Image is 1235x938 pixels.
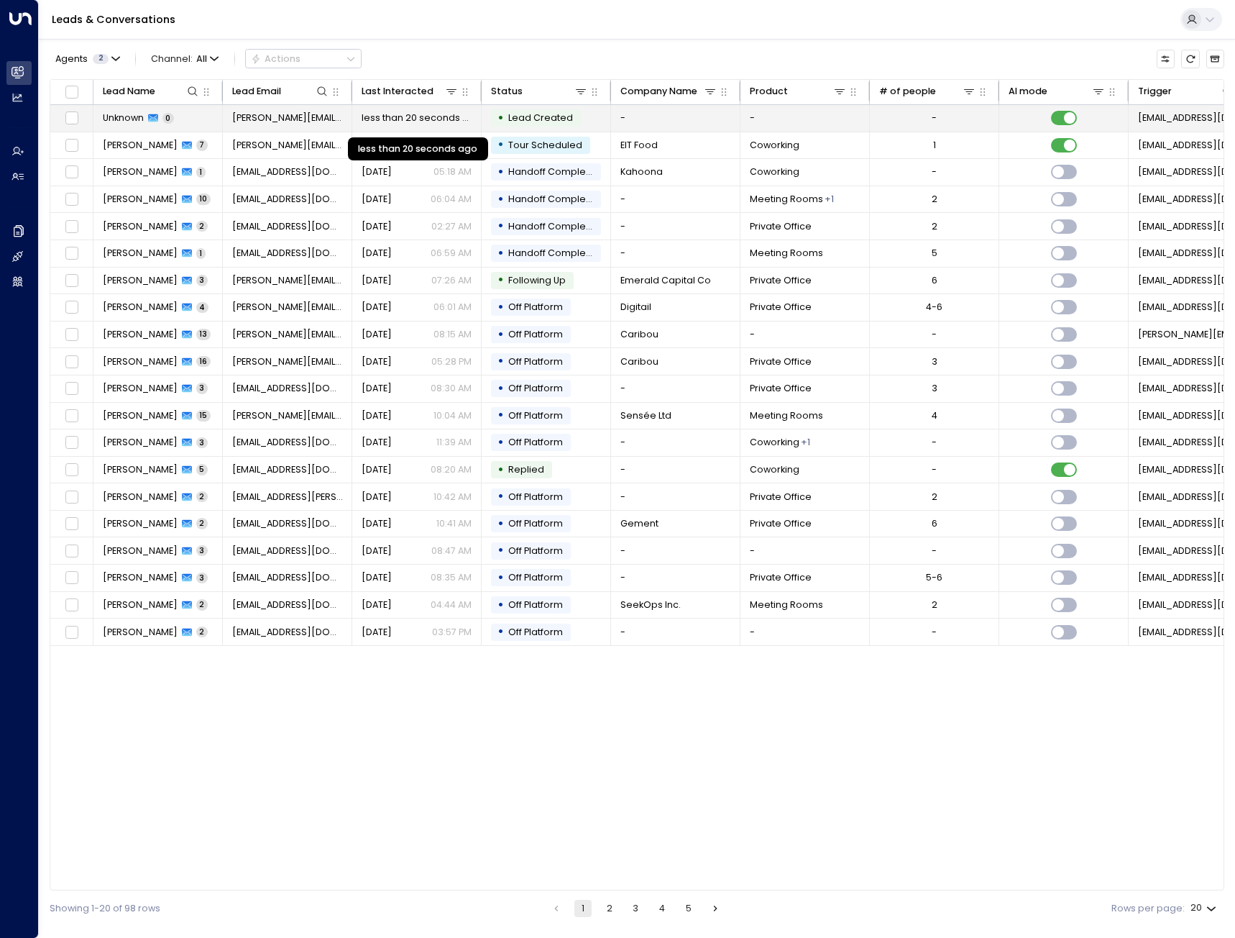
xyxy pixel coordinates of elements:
[196,518,208,529] span: 2
[63,462,80,478] span: Toggle select row
[146,50,224,68] button: Channel:All
[611,375,740,402] td: -
[611,457,740,483] td: -
[362,626,392,639] span: Feb 23, 2025
[63,110,80,127] span: Toggle select row
[620,517,658,530] span: Gement
[508,598,563,611] span: Off Platform
[103,463,178,476] span: Merel van Geel
[932,355,937,368] div: 3
[680,900,697,917] button: Go to page 5
[932,382,937,395] div: 3
[431,247,472,260] p: 06:59 AM
[750,301,812,314] span: Private Office
[611,240,740,267] td: -
[196,437,208,448] span: 3
[103,382,178,395] span: Azaan Rana
[50,50,124,68] button: Agents2
[497,404,504,427] div: •
[1009,83,1047,99] div: AI mode
[620,598,681,611] span: SeekOps Inc.
[508,517,563,529] span: Off Platform
[362,355,392,368] span: Feb 14, 2025
[103,328,178,341] span: Juan Andrade
[433,165,472,178] p: 05:18 AM
[362,301,392,314] span: Jul 14, 2025
[508,491,563,503] span: Off Platform
[1111,902,1185,916] label: Rows per page:
[611,429,740,456] td: -
[497,378,504,400] div: •
[497,296,504,319] div: •
[497,215,504,237] div: •
[750,193,823,206] span: Meeting Rooms
[362,165,392,178] span: Yesterday
[508,436,563,448] span: Off Platform
[196,410,211,421] span: 15
[497,161,504,183] div: •
[362,83,459,99] div: Last Interacted
[497,513,504,535] div: •
[63,597,80,614] span: Toggle select row
[508,409,563,422] span: Off Platform
[348,137,488,160] div: less than 20 seconds ago
[245,49,362,68] button: Actions
[1181,50,1199,68] span: Refresh
[653,900,671,917] button: Go to page 4
[362,382,392,395] span: Feb 27, 2025
[232,598,343,611] span: bsmith@seekops.com
[932,598,937,611] div: 2
[508,463,544,475] span: Replied
[103,571,178,584] span: Filipa Rosa
[103,165,178,178] span: Shaul Solomon
[63,381,80,397] span: Toggle select row
[740,619,870,645] td: -
[431,382,472,395] p: 08:30 AM
[620,83,718,99] div: Company Name
[508,220,602,232] span: Handoff Completed
[620,328,658,341] span: Caribou
[497,188,504,211] div: •
[196,167,206,178] span: 1
[431,193,472,206] p: 06:04 AM
[232,409,343,422] span: sharon.hilton@sensee.co.uk
[63,299,80,316] span: Toggle select row
[232,274,343,287] span: edward.cecil@newsteer.co.uk
[932,165,937,178] div: -
[232,220,343,233] span: skhan200201@gmail.com
[362,545,392,557] span: Feb 24, 2025
[508,193,602,205] span: Handoff Completed
[620,301,651,314] span: Digitail
[932,193,937,206] div: 2
[103,139,178,152] span: René Berendse
[508,355,563,368] span: Off Platform
[232,193,343,206] span: hameedhamza101@gmail.com
[433,409,472,422] p: 10:04 AM
[103,83,201,99] div: Lead Name
[750,220,812,233] span: Private Office
[431,220,472,233] p: 02:27 AM
[103,83,155,99] div: Lead Name
[933,139,936,152] div: 1
[879,83,977,99] div: # of people
[103,111,144,124] span: Unknown
[63,218,80,234] span: Toggle select row
[103,274,178,287] span: Edward Cecil
[508,139,582,151] span: Tour Scheduled
[362,83,433,99] div: Last Interacted
[497,242,504,265] div: •
[431,274,472,287] p: 07:26 AM
[508,111,573,124] span: Lead Created
[1190,898,1219,918] div: 20
[63,543,80,560] span: Toggle select row
[436,436,472,449] p: 11:39 AM
[431,598,472,611] p: 04:44 AM
[926,301,942,314] div: 4-6
[1138,83,1172,99] div: Trigger
[750,571,812,584] span: Private Office
[196,193,211,204] span: 10
[232,517,343,530] span: rebeccarickwood@gement.co.uk
[932,328,937,341] div: -
[232,247,343,260] span: podmoskovnaya.v@gmail.com
[232,545,343,557] span: eduvidal99@gmail.com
